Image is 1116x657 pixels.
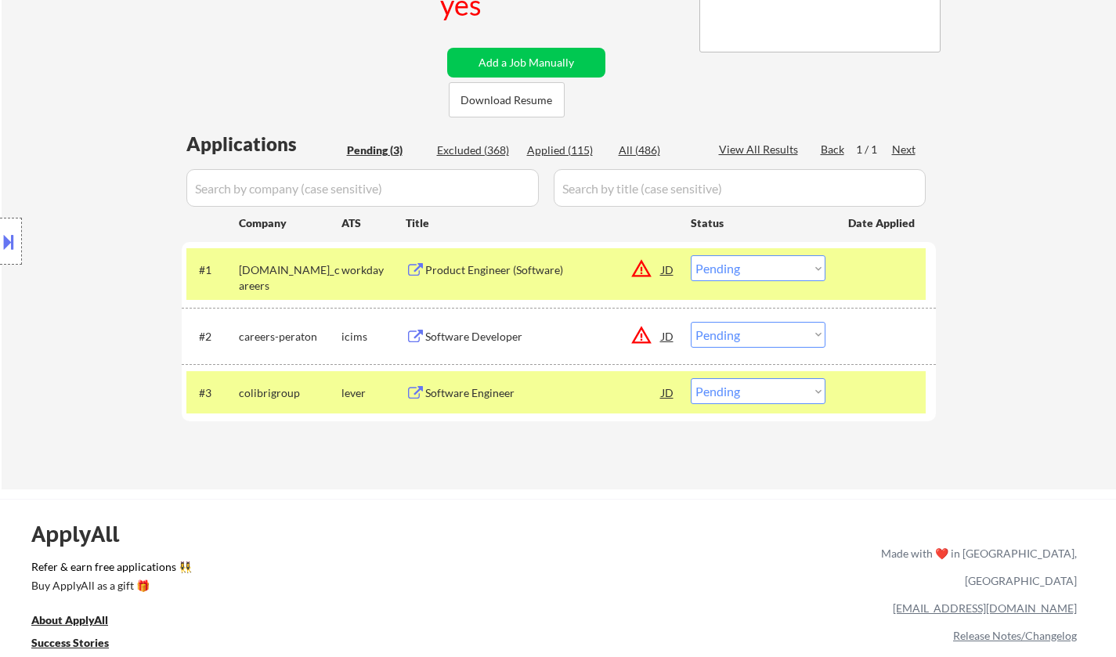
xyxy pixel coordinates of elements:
div: Software Developer [425,329,662,345]
div: JD [660,378,676,406]
button: Add a Job Manually [447,48,605,78]
input: Search by company (case sensitive) [186,169,539,207]
a: Release Notes/Changelog [953,629,1077,642]
div: Title [406,215,676,231]
div: colibrigroup [239,385,341,401]
a: Success Stories [31,635,130,655]
a: About ApplyAll [31,612,130,632]
div: Date Applied [848,215,917,231]
div: Status [691,208,825,236]
div: Next [892,142,917,157]
a: Refer & earn free applications 👯‍♀️ [31,561,554,578]
div: lever [341,385,406,401]
a: Buy ApplyAll as a gift 🎁 [31,578,188,597]
div: JD [660,255,676,283]
a: [EMAIL_ADDRESS][DOMAIN_NAME] [893,601,1077,615]
div: Applied (115) [527,143,605,158]
div: Buy ApplyAll as a gift 🎁 [31,580,188,591]
div: Product Engineer (Software) [425,262,662,278]
u: Success Stories [31,636,109,649]
div: Company [239,215,341,231]
button: Download Resume [449,82,565,117]
div: Made with ❤️ in [GEOGRAPHIC_DATA], [GEOGRAPHIC_DATA] [875,540,1077,594]
div: ApplyAll [31,521,137,547]
input: Search by title (case sensitive) [554,169,926,207]
div: All (486) [619,143,697,158]
div: JD [660,322,676,350]
div: Back [821,142,846,157]
div: ATS [341,215,406,231]
u: About ApplyAll [31,613,108,626]
div: [DOMAIN_NAME]_careers [239,262,341,293]
div: View All Results [719,142,803,157]
button: warning_amber [630,258,652,280]
div: 1 / 1 [856,142,892,157]
div: #3 [199,385,226,401]
div: workday [341,262,406,278]
div: careers-peraton [239,329,341,345]
div: Pending (3) [347,143,425,158]
div: Software Engineer [425,385,662,401]
button: warning_amber [630,324,652,346]
div: icims [341,329,406,345]
div: Excluded (368) [437,143,515,158]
